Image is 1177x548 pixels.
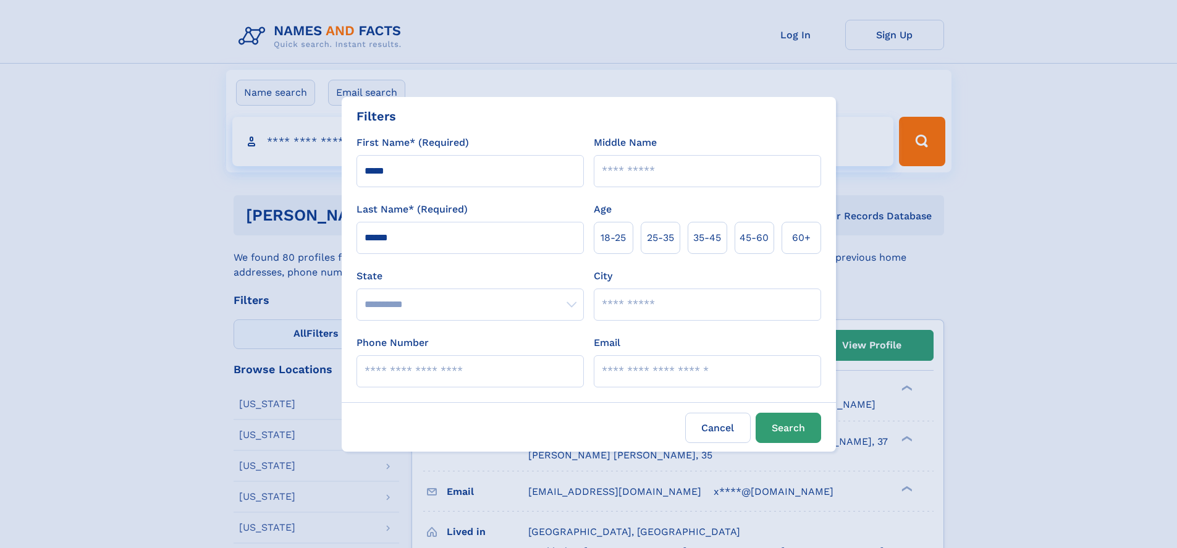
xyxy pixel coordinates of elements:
label: Cancel [685,413,751,443]
label: Phone Number [356,335,429,350]
span: 35‑45 [693,230,721,245]
label: Email [594,335,620,350]
label: Age [594,202,612,217]
div: Filters [356,107,396,125]
label: First Name* (Required) [356,135,469,150]
label: State [356,269,584,284]
span: 25‑35 [647,230,674,245]
span: 45‑60 [740,230,769,245]
button: Search [756,413,821,443]
label: City [594,269,612,284]
span: 18‑25 [601,230,626,245]
span: 60+ [792,230,811,245]
label: Middle Name [594,135,657,150]
label: Last Name* (Required) [356,202,468,217]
